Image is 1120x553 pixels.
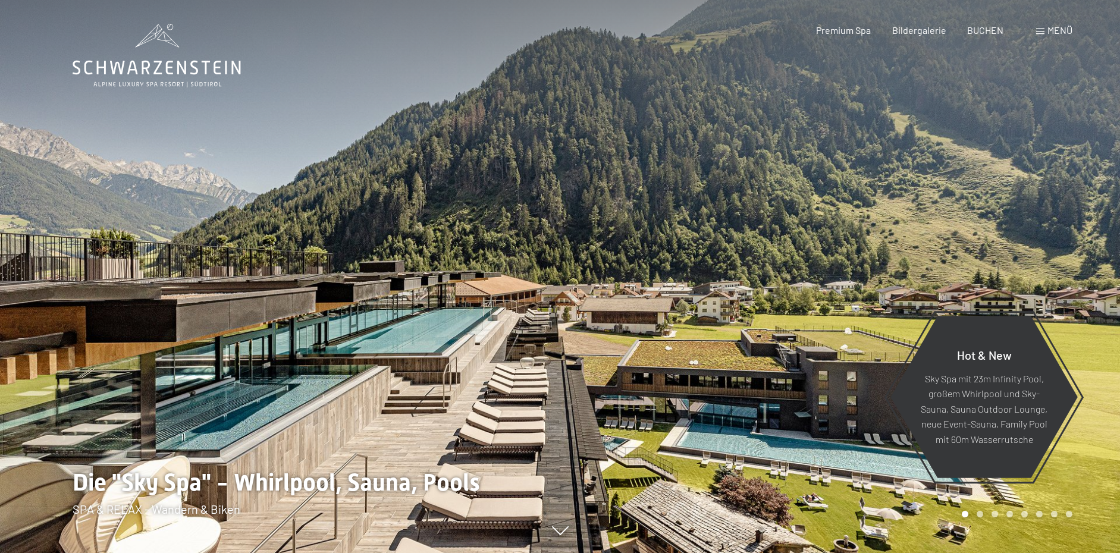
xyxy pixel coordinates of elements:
div: Carousel Page 8 [1066,511,1072,517]
span: Menü [1047,24,1072,36]
span: Hot & New [957,347,1012,362]
div: Carousel Pagination [958,511,1072,517]
div: Carousel Page 1 (Current Slide) [962,511,968,517]
div: Carousel Page 2 [977,511,983,517]
div: Carousel Page 5 [1021,511,1028,517]
div: Carousel Page 3 [992,511,998,517]
a: Hot & New Sky Spa mit 23m Infinity Pool, großem Whirlpool und Sky-Sauna, Sauna Outdoor Lounge, ne... [890,315,1078,479]
a: BUCHEN [967,24,1003,36]
a: Premium Spa [816,24,871,36]
p: Sky Spa mit 23m Infinity Pool, großem Whirlpool und Sky-Sauna, Sauna Outdoor Lounge, neue Event-S... [920,370,1049,447]
div: Carousel Page 6 [1036,511,1043,517]
div: Carousel Page 7 [1051,511,1058,517]
a: Bildergalerie [892,24,946,36]
div: Carousel Page 4 [1006,511,1013,517]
